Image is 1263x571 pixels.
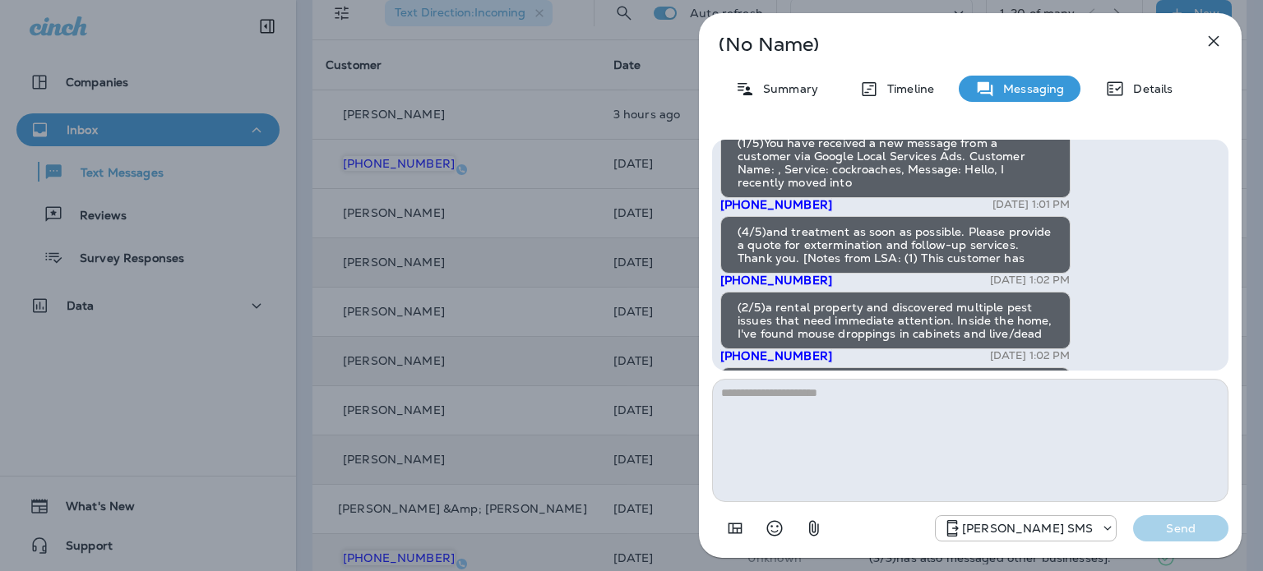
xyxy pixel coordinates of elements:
[879,82,934,95] p: Timeline
[936,518,1116,538] div: +1 (757) 760-3335
[719,38,1168,51] p: (No Name)
[755,82,818,95] p: Summary
[720,127,1071,198] div: (1/5)You have received a new message from a customer via Google Local Services Ads. Customer Name...
[995,82,1064,95] p: Messaging
[1125,82,1173,95] p: Details
[720,273,832,288] span: [PHONE_NUMBER]
[758,512,791,545] button: Select an emoji
[719,512,752,545] button: Add in a premade template
[720,197,832,212] span: [PHONE_NUMBER]
[720,348,832,363] span: [PHONE_NUMBER]
[990,274,1071,287] p: [DATE] 1:02 PM
[720,367,1071,412] div: (5/5)requested a quote (2) This customer has also messaged other businesses].
[720,216,1071,274] div: (4/5)and treatment as soon as possible. Please provide a quote for extermination and follow-up se...
[992,198,1071,211] p: [DATE] 1:01 PM
[962,522,1093,535] p: [PERSON_NAME] SMS
[720,292,1071,349] div: (2/5)a rental property and discovered multiple pest issues that need immediate attention. Inside ...
[990,349,1071,362] p: [DATE] 1:02 PM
